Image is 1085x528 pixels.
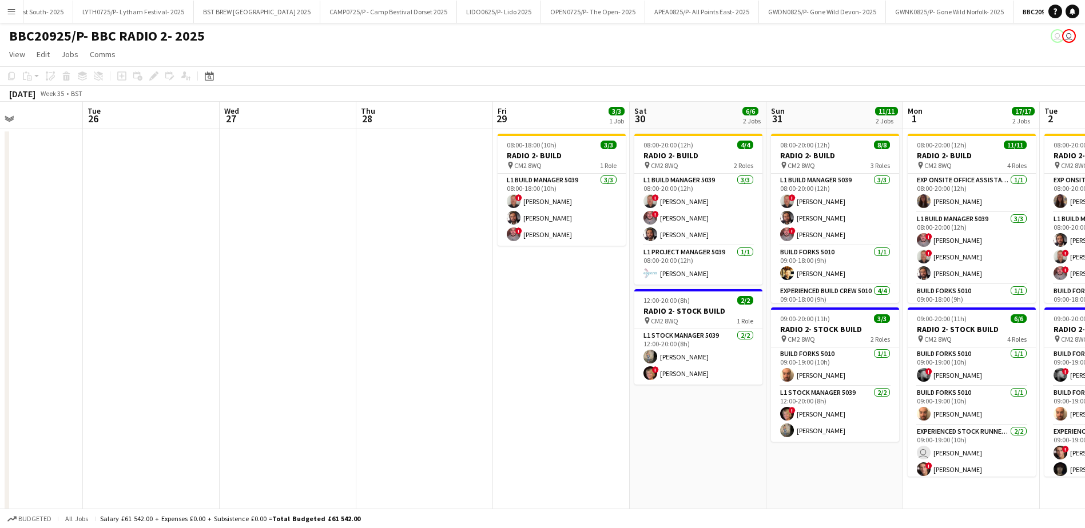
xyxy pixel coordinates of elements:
a: Jobs [57,47,83,62]
app-card-role: L1 Build Manager 50393/308:00-20:00 (12h)![PERSON_NAME]![PERSON_NAME][PERSON_NAME] [634,174,762,246]
button: OPEN0725/P- The Open- 2025 [541,1,645,23]
span: Jobs [61,49,78,59]
span: 09:00-20:00 (11h) [780,314,830,323]
span: CM2 8WQ [651,161,678,170]
button: CAMP0725/P - Camp Bestival Dorset 2025 [320,1,457,23]
app-card-role: Experienced Stock Runner 50122/209:00-19:00 (10h) [PERSON_NAME]![PERSON_NAME] [908,425,1036,481]
span: ! [1062,250,1069,257]
button: LYTH0725/P- Lytham Festival- 2025 [73,1,194,23]
span: Tue [1044,106,1058,116]
span: 1 Role [737,317,753,325]
app-card-role: L1 Stock Manager 50392/212:00-20:00 (8h)[PERSON_NAME]![PERSON_NAME] [634,329,762,385]
app-user-avatar: Suzanne Edwards [1051,29,1064,43]
button: APEA0825/P- All Points East- 2025 [645,1,759,23]
h3: RADIO 2- BUILD [771,150,899,161]
span: ! [1062,266,1069,273]
span: 4 Roles [1007,335,1027,343]
span: View [9,49,25,59]
span: Total Budgeted £61 542.00 [272,514,360,523]
span: 6/6 [1011,314,1027,323]
span: CM2 8WQ [514,161,542,170]
span: 17/17 [1012,107,1035,115]
span: 08:00-18:00 (10h) [507,141,557,149]
span: 2 [1043,112,1058,125]
a: View [5,47,30,62]
span: Wed [224,106,239,116]
app-user-avatar: Grace Shorten [1062,29,1076,43]
span: 3/3 [601,141,617,149]
app-card-role: Build Forks 50101/109:00-19:00 (10h)![PERSON_NAME] [908,347,1036,386]
span: 2 Roles [734,161,753,170]
span: 08:00-20:00 (12h) [643,141,693,149]
app-job-card: 12:00-20:00 (8h)2/2RADIO 2- STOCK BUILD CM2 8WQ1 RoleL1 Stock Manager 50392/212:00-20:00 (8h)[PER... [634,289,762,385]
span: ! [925,250,932,257]
div: 2 Jobs [876,117,897,125]
span: 4/4 [737,141,753,149]
span: 11/11 [875,107,898,115]
div: 2 Jobs [743,117,761,125]
app-card-role: Build Forks 50101/109:00-18:00 (9h)[PERSON_NAME] [771,246,899,285]
span: CM2 8WQ [788,161,815,170]
span: 8/8 [874,141,890,149]
span: 1 [906,112,923,125]
span: 27 [222,112,239,125]
span: CM2 8WQ [651,317,678,325]
span: Budgeted [18,515,51,523]
span: 4 Roles [1007,161,1027,170]
span: CM2 8WQ [924,335,952,343]
h1: BBC20925/P- BBC RADIO 2- 2025 [9,27,205,45]
span: ! [925,368,932,375]
span: 09:00-20:00 (11h) [917,314,967,323]
span: 2 Roles [871,335,890,343]
a: Edit [32,47,54,62]
span: 08:00-20:00 (12h) [780,141,830,149]
app-card-role: Build Forks 50101/109:00-19:00 (10h)[PERSON_NAME] [908,386,1036,425]
button: Budgeted [6,513,53,525]
app-card-role: L1 Build Manager 50393/308:00-20:00 (12h)![PERSON_NAME]![PERSON_NAME][PERSON_NAME] [908,213,1036,285]
span: Sat [634,106,647,116]
div: 2 Jobs [1012,117,1034,125]
span: ! [652,211,659,218]
div: 08:00-20:00 (12h)11/11RADIO 2- BUILD CM2 8WQ4 RolesExp Onsite Office Assistant 50121/108:00-20:00... [908,134,1036,303]
span: ! [789,194,796,201]
button: GWDN0825/P- Gone Wild Devon- 2025 [759,1,886,23]
div: BST [71,89,82,98]
span: ! [515,227,522,234]
span: ! [652,194,659,201]
button: BST BREW [GEOGRAPHIC_DATA] 2025 [194,1,320,23]
span: 11/11 [1004,141,1027,149]
span: Edit [37,49,50,59]
span: 6/6 [742,107,758,115]
span: 29 [496,112,507,125]
span: Sun [771,106,785,116]
span: 08:00-20:00 (12h) [917,141,967,149]
span: Mon [908,106,923,116]
span: Tue [88,106,101,116]
h3: RADIO 2- STOCK BUILD [908,324,1036,334]
span: ! [1062,368,1069,375]
app-job-card: 09:00-20:00 (11h)6/6RADIO 2- STOCK BUILD CM2 8WQ4 RolesBuild Forks 50101/109:00-19:00 (10h)![PERS... [908,307,1036,477]
span: CM2 8WQ [788,335,815,343]
span: Week 35 [38,89,66,98]
div: 09:00-20:00 (11h)3/3RADIO 2- STOCK BUILD CM2 8WQ2 RolesBuild Forks 50101/109:00-19:00 (10h)[PERSO... [771,307,899,442]
span: Comms [90,49,116,59]
span: 12:00-20:00 (8h) [643,296,690,305]
app-card-role: L1 Project Manager 50391/108:00-20:00 (12h)[PERSON_NAME] [634,246,762,285]
h3: RADIO 2- STOCK BUILD [771,324,899,334]
span: All jobs [63,514,90,523]
app-card-role: L1 Build Manager 50393/308:00-20:00 (12h)![PERSON_NAME][PERSON_NAME]![PERSON_NAME] [771,174,899,246]
span: ! [789,227,796,234]
app-card-role: Build Forks 50101/109:00-19:00 (10h)[PERSON_NAME] [771,347,899,386]
button: GWNK0825/P- Gone Wild Norfolk- 2025 [886,1,1014,23]
span: 31 [769,112,785,125]
app-job-card: 08:00-20:00 (12h)8/8RADIO 2- BUILD CM2 8WQ3 RolesL1 Build Manager 50393/308:00-20:00 (12h)![PERSO... [771,134,899,303]
h3: RADIO 2- BUILD [908,150,1036,161]
span: ! [515,194,522,201]
div: 08:00-18:00 (10h)3/3RADIO 2- BUILD CM2 8WQ1 RoleL1 Build Manager 50393/308:00-18:00 (10h)![PERSON... [498,134,626,246]
span: 28 [359,112,375,125]
app-job-card: 08:00-20:00 (12h)4/4RADIO 2- BUILD CM2 8WQ2 RolesL1 Build Manager 50393/308:00-20:00 (12h)![PERSO... [634,134,762,285]
app-card-role: Build Forks 50101/109:00-18:00 (9h) [908,285,1036,323]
